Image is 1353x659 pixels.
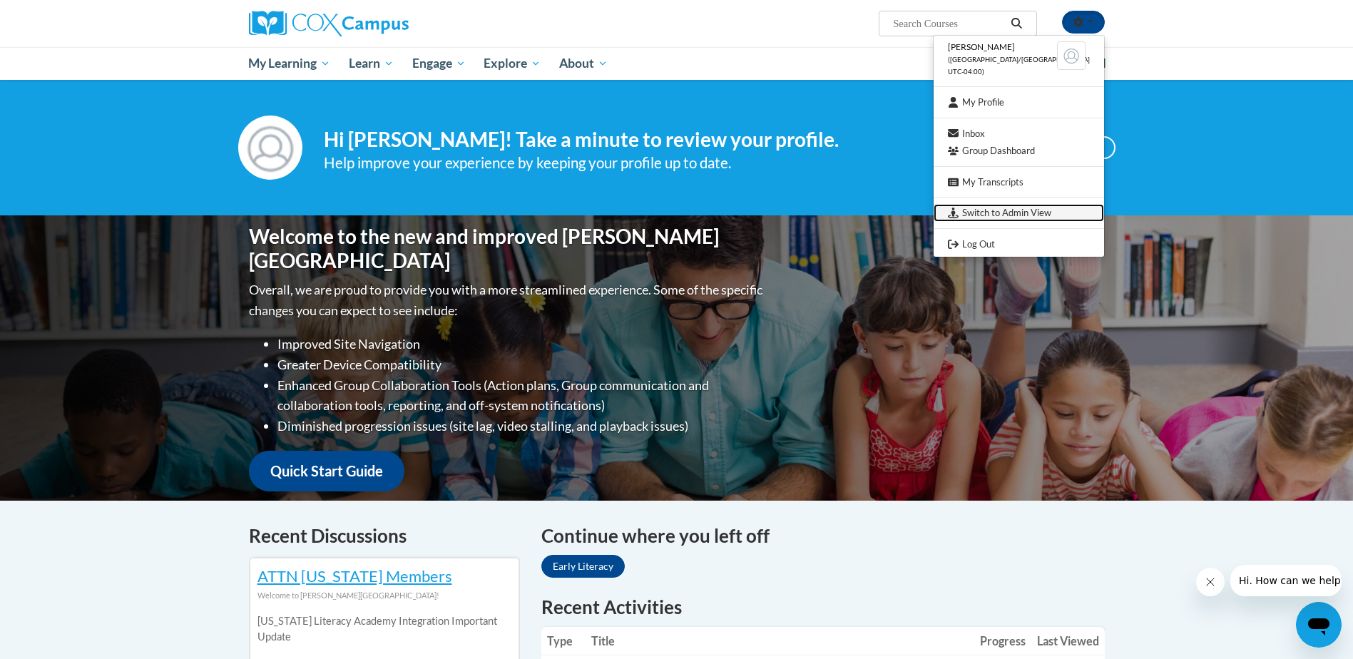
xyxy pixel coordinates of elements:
[541,555,625,578] a: Early Literacy
[249,11,520,36] a: Cox Campus
[238,116,302,180] img: Profile Image
[249,225,766,272] h1: Welcome to the new and improved [PERSON_NAME][GEOGRAPHIC_DATA]
[257,566,452,586] a: ATTN [US_STATE] Members
[892,15,1006,32] input: Search Courses
[339,47,403,80] a: Learn
[277,375,766,417] li: Enhanced Group Collaboration Tools (Action plans, Group communication and collaboration tools, re...
[249,522,520,550] h4: Recent Discussions
[248,55,330,72] span: My Learning
[934,93,1104,111] a: My Profile
[349,55,394,72] span: Learn
[257,588,511,603] div: Welcome to [PERSON_NAME][GEOGRAPHIC_DATA]!
[550,47,617,80] a: About
[412,55,466,72] span: Engage
[277,334,766,354] li: Improved Site Navigation
[559,55,608,72] span: About
[324,128,1006,152] h4: Hi [PERSON_NAME]! Take a minute to review your profile.
[249,11,409,36] img: Cox Campus
[934,235,1104,253] a: Logout
[1057,41,1086,70] img: Learner Profile Avatar
[324,151,1006,175] div: Help improve your experience by keeping your profile up to date.
[1062,11,1105,34] button: Account Settings
[541,594,1105,620] h1: Recent Activities
[948,41,1015,52] span: [PERSON_NAME]
[948,56,1090,76] span: ([GEOGRAPHIC_DATA]/[GEOGRAPHIC_DATA] UTC-04:00)
[934,142,1104,160] a: Group Dashboard
[403,47,475,80] a: Engage
[1031,627,1105,655] th: Last Viewed
[277,416,766,436] li: Diminished progression issues (site lag, video stalling, and playback issues)
[1196,568,1225,596] iframe: Close message
[249,280,766,321] p: Overall, we are proud to provide you with a more streamlined experience. Some of the specific cha...
[1296,602,1342,648] iframe: Button to launch messaging window
[240,47,340,80] a: My Learning
[249,451,404,491] a: Quick Start Guide
[9,10,116,21] span: Hi. How can we help?
[484,55,541,72] span: Explore
[586,627,974,655] th: Title
[1006,15,1027,32] button: Search
[934,204,1104,222] a: Switch to Admin View
[934,125,1104,143] a: Inbox
[474,47,550,80] a: Explore
[257,613,511,645] p: [US_STATE] Literacy Academy Integration Important Update
[974,627,1031,655] th: Progress
[541,522,1105,550] h4: Continue where you left off
[277,354,766,375] li: Greater Device Compatibility
[1230,565,1342,596] iframe: Message from company
[541,627,586,655] th: Type
[228,47,1126,80] div: Main menu
[934,173,1104,191] a: My Transcripts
